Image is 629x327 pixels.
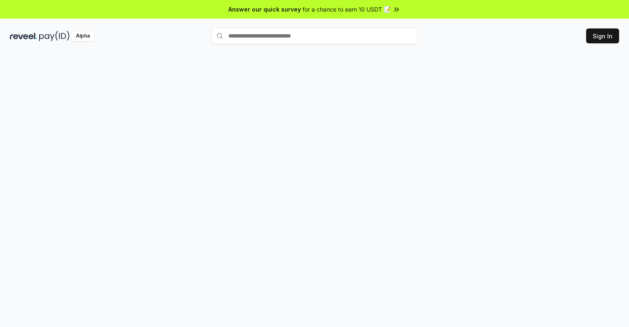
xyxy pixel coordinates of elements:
[10,31,38,41] img: reveel_dark
[303,5,391,14] span: for a chance to earn 10 USDT 📝
[586,28,619,43] button: Sign In
[39,31,70,41] img: pay_id
[71,31,94,41] div: Alpha
[228,5,301,14] span: Answer our quick survey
